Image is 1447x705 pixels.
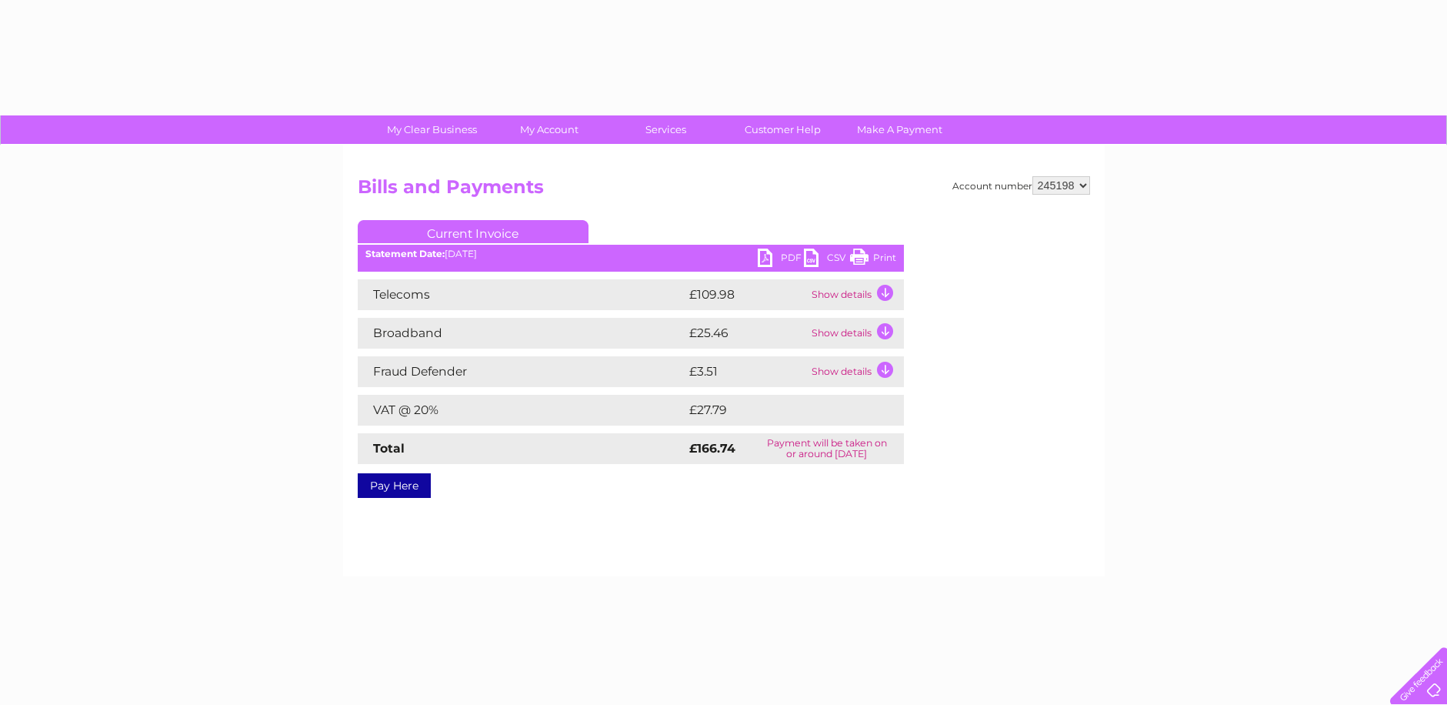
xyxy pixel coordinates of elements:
a: Make A Payment [836,115,963,144]
a: My Account [485,115,612,144]
a: Customer Help [719,115,846,144]
a: Current Invoice [358,220,588,243]
td: £27.79 [685,395,872,426]
td: Telecoms [358,279,685,310]
td: Payment will be taken on or around [DATE] [750,433,904,464]
td: £25.46 [685,318,808,349]
td: £109.98 [685,279,808,310]
a: Print [850,249,896,271]
td: Broadband [358,318,685,349]
td: VAT @ 20% [358,395,685,426]
strong: Total [373,441,405,456]
strong: £166.74 [689,441,735,456]
div: [DATE] [358,249,904,259]
b: Statement Date: [365,248,445,259]
h2: Bills and Payments [358,176,1090,205]
td: £3.51 [685,356,808,387]
a: My Clear Business [368,115,495,144]
a: PDF [758,249,804,271]
a: CSV [804,249,850,271]
td: Show details [808,356,904,387]
div: Account number [952,176,1090,195]
a: Pay Here [358,473,431,498]
td: Show details [808,279,904,310]
td: Show details [808,318,904,349]
td: Fraud Defender [358,356,685,387]
a: Services [602,115,729,144]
